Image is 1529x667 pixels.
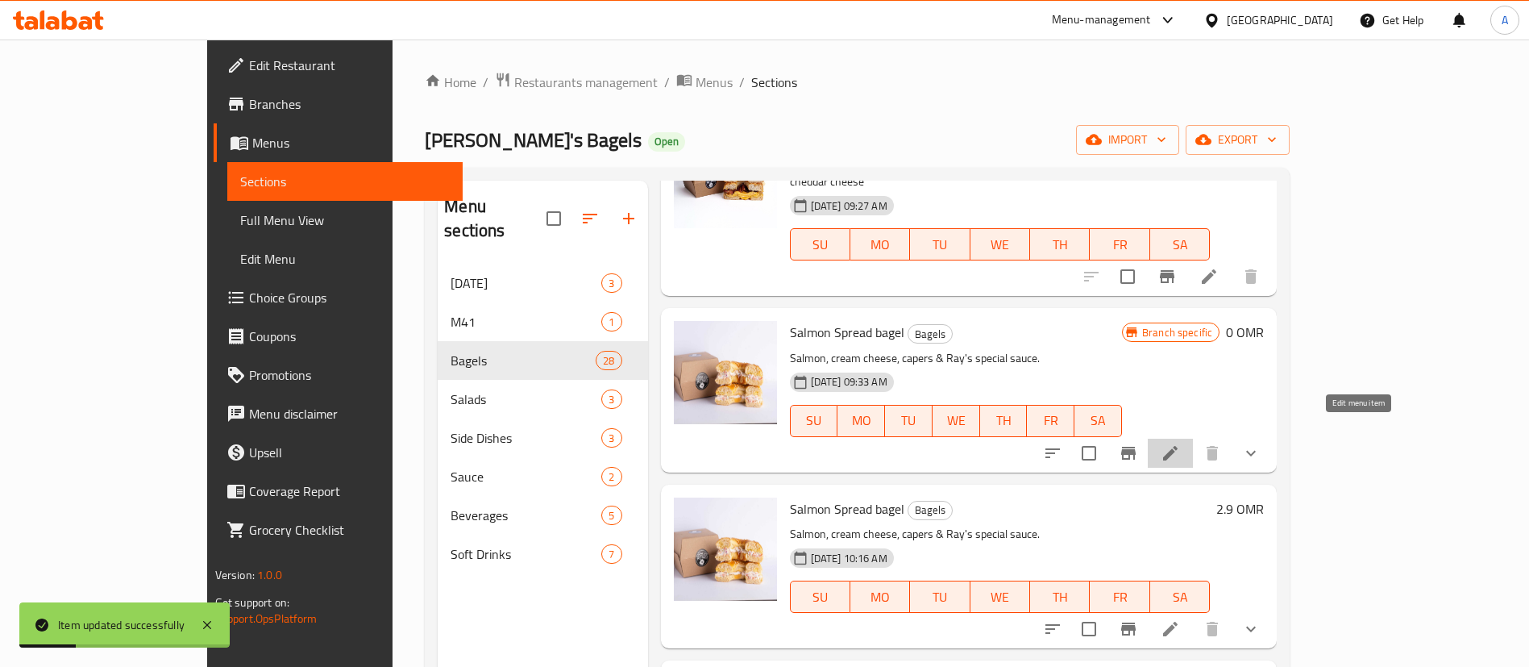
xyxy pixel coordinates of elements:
button: TH [1030,581,1090,613]
button: WE [970,581,1030,613]
a: Upsell [214,433,463,472]
li: / [664,73,670,92]
div: items [596,351,621,370]
span: Salmon Spread bagel [790,320,904,344]
span: Sections [751,73,797,92]
button: MO [850,581,910,613]
nav: breadcrumb [425,72,1290,93]
div: items [601,544,621,564]
span: WE [939,409,974,432]
span: Version: [215,565,255,586]
span: Full Menu View [240,211,450,230]
div: Soft Drinks7 [438,535,647,573]
button: SU [790,581,850,613]
div: items [601,428,621,448]
nav: Menu sections [438,257,647,580]
div: Open [648,132,685,152]
span: TH [1037,586,1083,609]
a: Edit Menu [227,240,463,278]
span: Menus [696,73,733,92]
div: Salads3 [438,380,647,419]
button: WE [933,405,980,437]
span: Bagels [451,351,596,370]
button: SA [1150,581,1210,613]
span: Edit Restaurant [249,56,450,75]
span: SA [1157,233,1203,256]
p: Salmon, cream cheese, capers & Ray's special sauce. [790,524,1211,544]
div: M411 [438,302,647,341]
h2: Menu sections [444,194,546,243]
div: Ramadan [451,273,601,293]
span: 3 [602,431,621,446]
span: SA [1157,586,1203,609]
svg: Show Choices [1241,444,1261,463]
a: Edit menu item [1199,267,1219,286]
span: 28 [596,353,621,369]
span: Restaurants management [514,73,658,92]
span: Select all sections [537,202,571,236]
span: 5 [602,508,621,523]
span: Open [648,135,685,148]
li: / [483,73,488,92]
li: / [739,73,745,92]
img: Salmon Spread bagel [674,498,777,601]
span: SU [797,586,844,609]
span: Upsell [249,443,450,462]
button: delete [1193,610,1232,648]
span: 3 [602,392,621,407]
div: [GEOGRAPHIC_DATA] [1227,11,1333,29]
a: Sections [227,162,463,201]
button: FR [1090,581,1149,613]
span: Promotions [249,365,450,385]
span: Grocery Checklist [249,520,450,540]
span: Coupons [249,327,450,346]
span: FR [1096,586,1143,609]
button: show more [1232,610,1270,648]
span: Menu disclaimer [249,404,450,423]
span: Branches [249,94,450,114]
button: import [1076,125,1179,155]
button: export [1186,125,1290,155]
span: 7 [602,547,621,562]
div: items [601,390,621,409]
div: Beverages5 [438,496,647,535]
div: Menu-management [1052,10,1151,30]
div: Salads [451,390,601,409]
p: Salmon, cream cheese, capers & Ray's special sauce. [790,348,1122,369]
div: [DATE]3 [438,264,647,302]
div: Bagels [908,501,953,520]
span: 3 [602,276,621,291]
div: items [601,312,621,331]
button: Branch-specific-item [1109,610,1148,648]
div: Bagels28 [438,341,647,380]
span: FR [1033,409,1068,432]
h6: 2.9 OMR [1216,498,1264,520]
h6: 0 OMR [1226,321,1264,344]
a: Coupons [214,317,463,356]
a: Full Menu View [227,201,463,240]
span: Salmon Spread bagel [790,497,904,521]
span: [DATE] [451,273,601,293]
span: TH [987,409,1021,432]
span: [DATE] 09:27 AM [804,198,894,214]
button: delete [1193,434,1232,473]
div: Side Dishes3 [438,419,647,457]
div: M41 [451,312,601,331]
a: Restaurants management [495,72,658,93]
button: sort-choices [1033,434,1072,473]
span: WE [977,586,1024,609]
span: import [1089,130,1166,150]
span: [PERSON_NAME]'s Bagels [425,122,642,158]
svg: Show Choices [1241,619,1261,639]
a: Menus [214,123,463,162]
span: MO [857,586,904,609]
button: Add section [609,199,648,238]
span: Sections [240,172,450,191]
button: MO [837,405,885,437]
span: Edit Menu [240,249,450,269]
span: TU [891,409,926,432]
a: Grocery Checklist [214,511,463,549]
button: Branch-specific-item [1109,434,1148,473]
span: WE [977,233,1024,256]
